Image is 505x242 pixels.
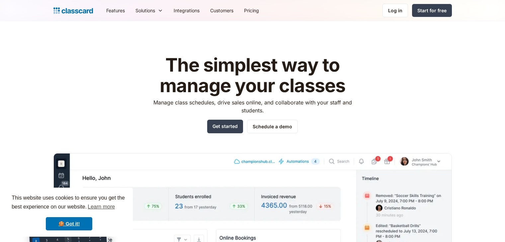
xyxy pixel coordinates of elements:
a: Customers [205,3,239,18]
a: Log in [382,4,408,17]
div: Solutions [130,3,168,18]
a: Features [101,3,130,18]
a: Get started [207,120,243,133]
div: Log in [388,7,402,14]
a: Start for free [412,4,452,17]
a: Integrations [168,3,205,18]
a: Schedule a demo [247,120,298,133]
a: dismiss cookie message [46,217,92,230]
a: learn more about cookies [87,202,116,212]
div: cookieconsent [5,188,133,237]
p: Manage class schedules, drive sales online, and collaborate with your staff and students. [147,98,358,114]
h1: The simplest way to manage your classes [147,55,358,96]
span: This website uses cookies to ensure you get the best experience on our website. [12,194,126,212]
div: Start for free [417,7,447,14]
a: home [53,6,93,15]
a: Pricing [239,3,264,18]
div: Solutions [135,7,155,14]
